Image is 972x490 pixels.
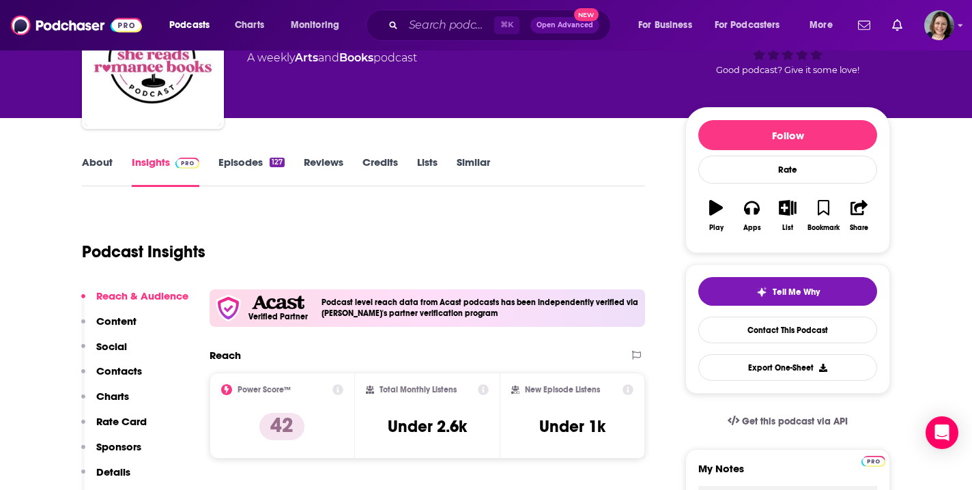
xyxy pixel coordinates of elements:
p: Content [96,315,137,328]
input: Search podcasts, credits, & more... [403,14,494,36]
h4: Podcast level reach data from Acast podcasts has been independently verified via [PERSON_NAME]'s ... [321,298,640,318]
span: and [318,51,339,64]
h2: Total Monthly Listens [380,385,457,394]
h5: Verified Partner [248,313,308,321]
button: tell me why sparkleTell Me Why [698,277,877,306]
span: Open Advanced [537,22,593,29]
a: Get this podcast via API [717,405,859,438]
span: ⌘ K [494,16,519,34]
span: For Business [638,16,692,35]
span: Good podcast? Give it some love! [716,65,859,75]
p: Rate Card [96,415,147,428]
a: InsightsPodchaser Pro [132,156,199,187]
div: Play [709,224,724,232]
p: Sponsors [96,440,141,453]
button: Share [842,191,877,240]
a: Pro website [861,454,885,467]
button: open menu [706,14,800,36]
a: Credits [362,156,398,187]
a: Show notifications dropdown [853,14,876,37]
a: Similar [457,156,490,187]
button: open menu [800,14,850,36]
a: Reviews [304,156,343,187]
div: Rate [698,156,877,184]
button: Bookmark [805,191,841,240]
span: Get this podcast via API [742,416,848,427]
img: User Profile [924,10,954,40]
div: 127 [270,158,285,167]
a: Lists [417,156,438,187]
div: Share [850,224,868,232]
a: Books [339,51,373,64]
button: open menu [629,14,709,36]
h2: Reach [210,349,241,362]
button: Reach & Audience [81,289,188,315]
p: 42 [259,413,304,440]
button: Play [698,191,734,240]
h1: Podcast Insights [82,242,205,262]
img: Acast [252,296,304,310]
span: Monitoring [291,16,339,35]
button: open menu [281,14,357,36]
label: My Notes [698,462,877,486]
p: Social [96,340,127,353]
a: Show notifications dropdown [887,14,908,37]
button: Contacts [81,364,142,390]
img: Podchaser - Follow, Share and Rate Podcasts [11,12,142,38]
div: List [782,224,793,232]
div: Bookmark [807,224,840,232]
h2: New Episode Listens [525,385,600,394]
button: Content [81,315,137,340]
button: Apps [734,191,769,240]
button: Sponsors [81,440,141,465]
button: Charts [81,390,129,415]
button: open menu [160,14,227,36]
button: Social [81,340,127,365]
div: A weekly podcast [247,50,417,66]
a: About [82,156,113,187]
button: Rate Card [81,415,147,440]
a: Arts [295,51,318,64]
span: Tell Me Why [773,287,820,298]
span: For Podcasters [715,16,780,35]
span: Podcasts [169,16,210,35]
p: Charts [96,390,129,403]
h3: Under 1k [539,416,605,437]
a: Contact This Podcast [698,317,877,343]
span: Charts [235,16,264,35]
button: Follow [698,120,877,150]
button: List [770,191,805,240]
span: New [574,8,599,21]
button: Open AdvancedNew [530,17,599,33]
img: Podchaser Pro [861,456,885,467]
p: Reach & Audience [96,289,188,302]
h2: Power Score™ [238,385,291,394]
div: Open Intercom Messenger [926,416,958,449]
button: Export One-Sheet [698,354,877,381]
h3: Under 2.6k [388,416,467,437]
p: Details [96,465,130,478]
div: Search podcasts, credits, & more... [379,10,624,41]
img: Podchaser Pro [175,158,199,169]
div: Apps [743,224,761,232]
img: verfied icon [215,295,242,321]
a: Episodes127 [218,156,285,187]
p: Contacts [96,364,142,377]
button: Show profile menu [924,10,954,40]
span: More [810,16,833,35]
img: tell me why sparkle [756,287,767,298]
a: Charts [226,14,272,36]
span: Logged in as micglogovac [924,10,954,40]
